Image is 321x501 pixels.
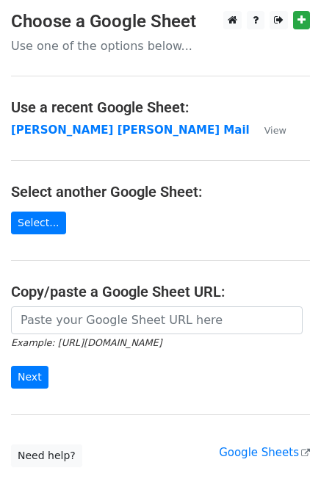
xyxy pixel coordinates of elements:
[250,123,286,137] a: View
[11,444,82,467] a: Need help?
[11,38,310,54] p: Use one of the options below...
[11,212,66,234] a: Select...
[11,337,162,348] small: Example: [URL][DOMAIN_NAME]
[11,283,310,300] h4: Copy/paste a Google Sheet URL:
[219,446,310,459] a: Google Sheets
[11,123,250,137] a: [PERSON_NAME] [PERSON_NAME] Mail
[11,11,310,32] h3: Choose a Google Sheet
[264,125,286,136] small: View
[11,183,310,201] h4: Select another Google Sheet:
[11,98,310,116] h4: Use a recent Google Sheet:
[11,306,303,334] input: Paste your Google Sheet URL here
[11,366,48,389] input: Next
